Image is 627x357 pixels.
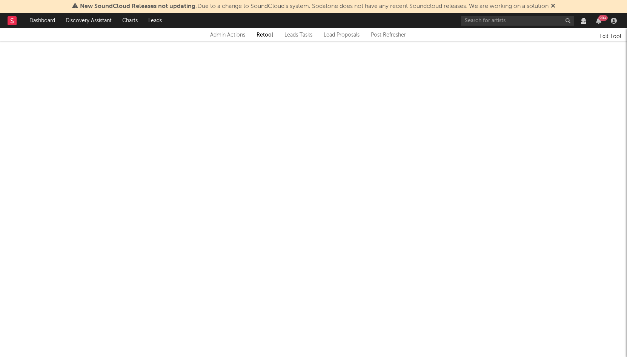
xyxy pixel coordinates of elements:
a: Post Refresher [371,31,406,40]
button: 99+ [596,18,601,24]
span: New SoundCloud Releases not updating [80,3,195,9]
a: Dashboard [24,13,60,28]
a: Leads Tasks [284,31,312,40]
a: Leads [143,13,167,28]
a: Charts [117,13,143,28]
div: Admin Actions [210,31,245,40]
a: Discovery Assistant [60,13,117,28]
a: Edit Tool [599,32,621,41]
span: Dismiss [551,3,555,9]
a: Lead Proposals [324,31,360,40]
span: : Due to a change to SoundCloud's system, Sodatone does not have any recent Soundcloud releases. ... [80,3,549,9]
input: Search for artists [461,16,574,26]
div: 99 + [598,15,608,21]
